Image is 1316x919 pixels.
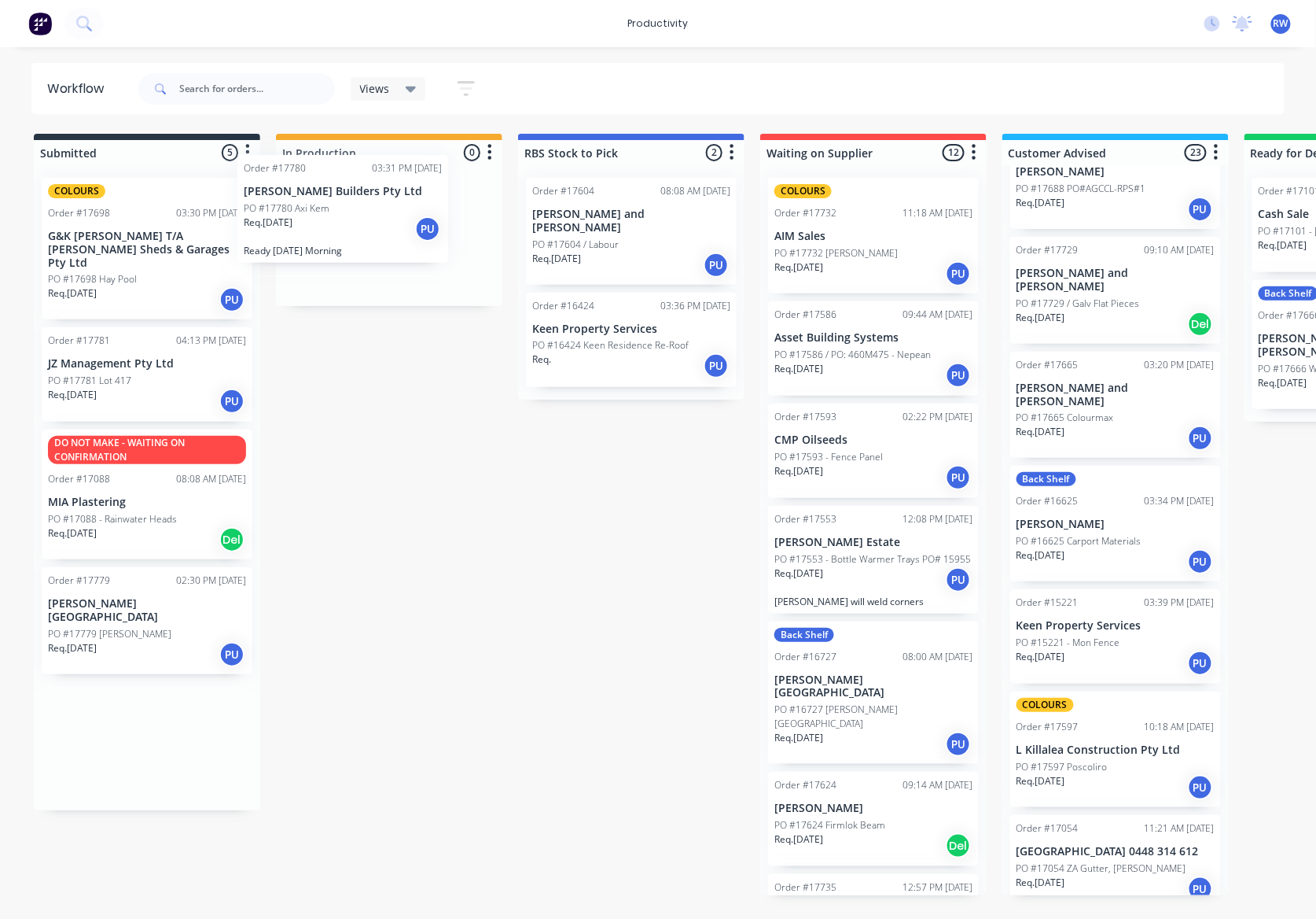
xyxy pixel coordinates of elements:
[28,12,52,35] img: Factory
[179,73,335,105] input: Search for orders...
[620,12,697,35] div: productivity
[47,79,112,98] div: Workflow
[360,80,390,97] span: Views
[1274,17,1288,31] span: RW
